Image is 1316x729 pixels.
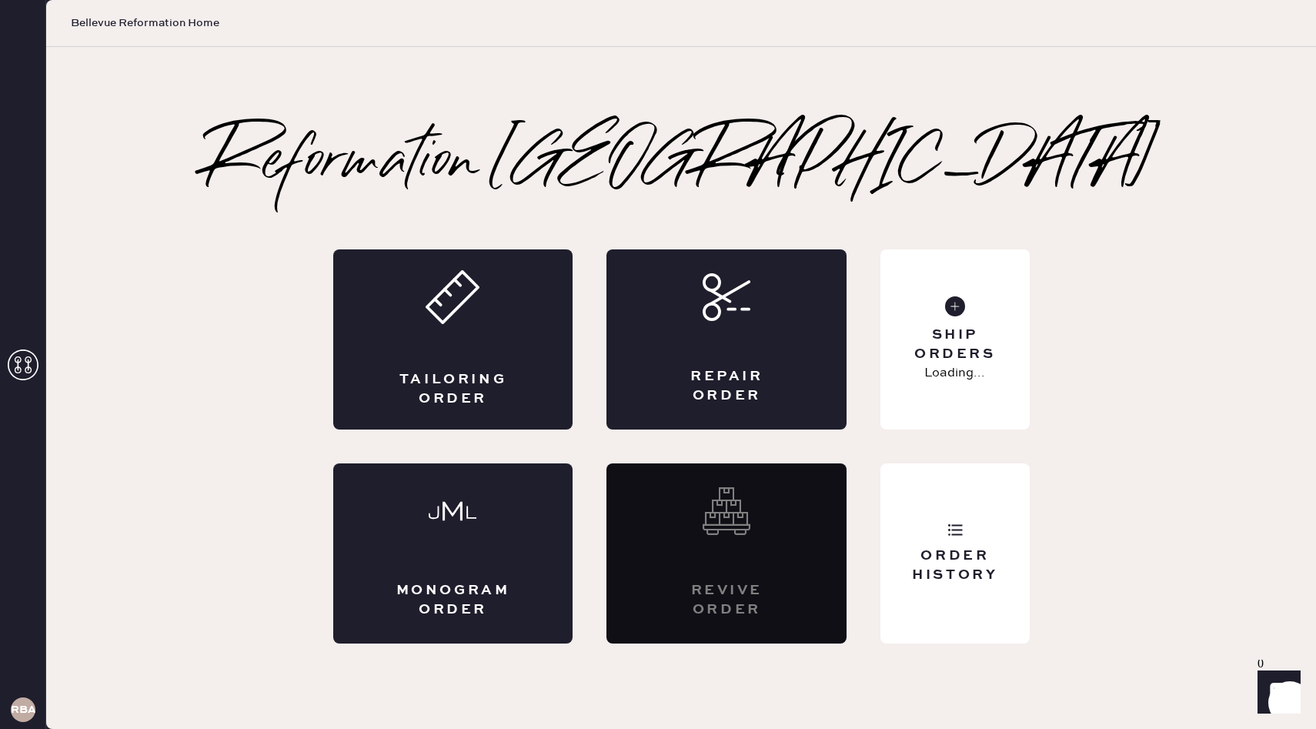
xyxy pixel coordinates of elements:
[893,326,1017,364] div: Ship Orders
[668,367,785,406] div: Repair Order
[1243,660,1309,726] iframe: Front Chat
[924,364,985,383] p: Loading...
[395,370,512,409] div: Tailoring Order
[205,132,1157,194] h2: Reformation [GEOGRAPHIC_DATA]
[606,463,847,644] div: Interested? Contact us at care@hemster.co
[668,581,785,620] div: Revive order
[71,15,219,31] span: Bellevue Reformation Home
[395,581,512,620] div: Monogram Order
[893,547,1017,585] div: Order History
[11,704,35,715] h3: RBA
